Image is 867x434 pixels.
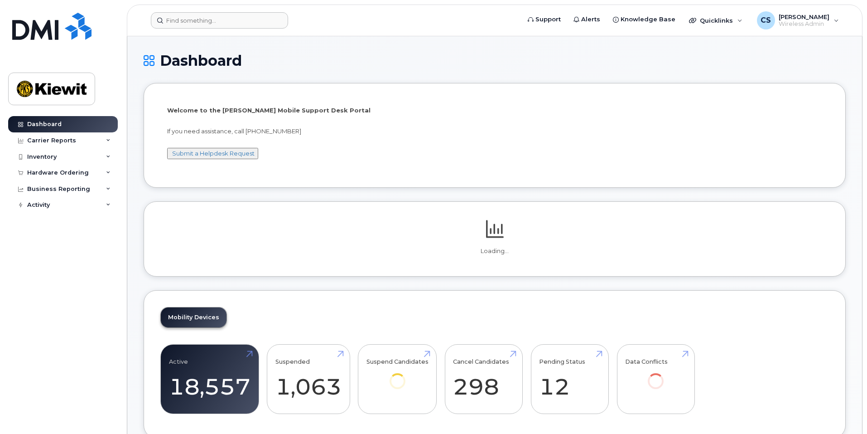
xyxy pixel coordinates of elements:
[167,127,822,136] p: If you need assistance, call [PHONE_NUMBER]
[625,349,686,401] a: Data Conflicts
[161,307,226,327] a: Mobility Devices
[167,148,258,159] button: Submit a Helpdesk Request
[160,247,829,255] p: Loading...
[144,53,846,68] h1: Dashboard
[275,349,342,409] a: Suspended 1,063
[453,349,514,409] a: Cancel Candidates 298
[167,106,822,115] p: Welcome to the [PERSON_NAME] Mobile Support Desk Portal
[169,349,250,409] a: Active 18,557
[172,150,255,157] a: Submit a Helpdesk Request
[539,349,600,409] a: Pending Status 12
[366,349,429,401] a: Suspend Candidates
